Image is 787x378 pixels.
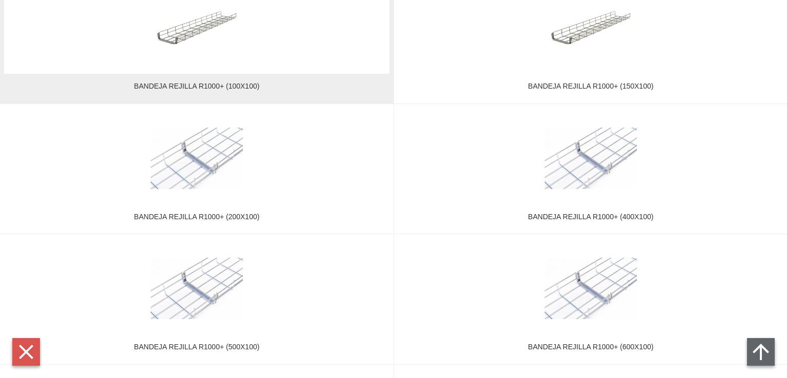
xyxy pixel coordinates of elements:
[398,82,783,91] div: BANDEJA REJILLA R1000+ (150X100)
[545,112,637,204] img: BANDEJA REJILLA R1000+ (400X100)
[151,242,243,334] img: BANDEJA REJILLA R1000+ (500X100)
[151,112,243,204] img: BANDEJA REJILLA R1000+ (200X100)
[545,242,637,334] img: BANDEJA REJILLA R1000+ (600X100)
[4,343,389,352] div: BANDEJA REJILLA R1000+ (500X100)
[398,213,783,222] div: BANDEJA REJILLA R1000+ (400X100)
[398,343,783,352] div: BANDEJA REJILLA R1000+ (600X100)
[4,213,389,222] div: BANDEJA REJILLA R1000+ (200X100)
[4,82,389,91] div: BANDEJA REJILLA R1000+ (100X100)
